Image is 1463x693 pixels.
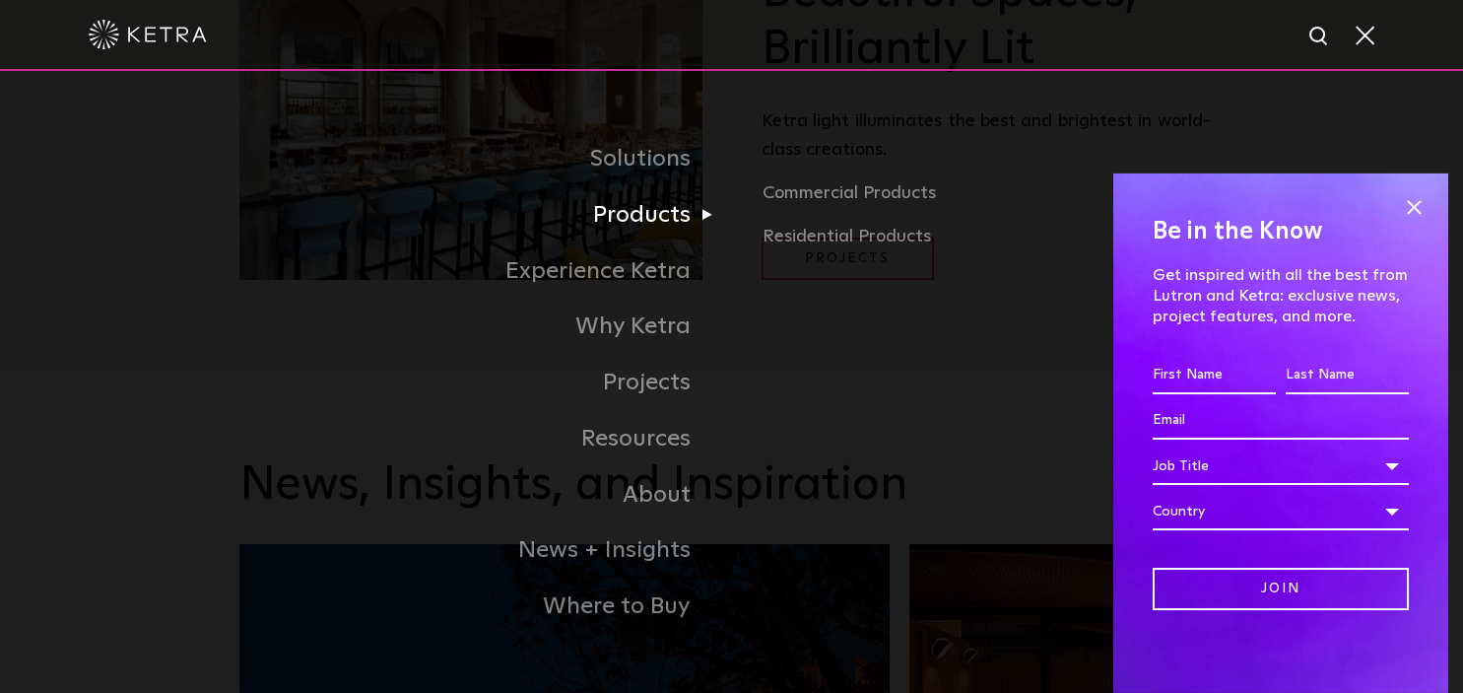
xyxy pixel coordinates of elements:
h4: Be in the Know [1153,213,1409,250]
input: Join [1153,568,1409,610]
a: About [239,467,732,523]
input: Last Name [1286,357,1409,394]
div: Navigation Menu [239,131,1225,635]
a: News + Insights [239,522,732,579]
div: Country [1153,493,1409,530]
a: Why Ketra [239,299,732,355]
input: Email [1153,402,1409,440]
a: Residential Products [763,223,1224,251]
a: Experience Ketra [239,243,732,300]
a: Projects [239,355,732,411]
p: Get inspired with all the best from Lutron and Ketra: exclusive news, project features, and more. [1153,265,1409,326]
a: Solutions [239,131,732,187]
img: search icon [1307,25,1332,49]
img: ketra-logo-2019-white [89,20,207,49]
a: Where to Buy [239,579,732,635]
a: Commercial Products [763,179,1224,223]
input: First Name [1153,357,1276,394]
a: Products [239,187,732,243]
a: Resources [239,411,732,467]
div: Job Title [1153,448,1409,485]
